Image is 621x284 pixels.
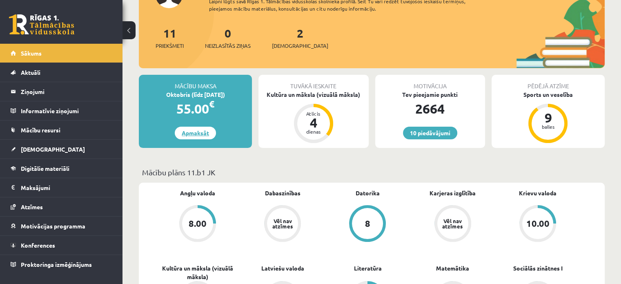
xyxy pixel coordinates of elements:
legend: Informatīvie ziņojumi [21,101,112,120]
div: Tev pieejamie punkti [375,90,485,99]
a: 11Priekšmeti [156,26,184,50]
a: Rīgas 1. Tālmācības vidusskola [9,14,74,35]
span: Atzīmes [21,203,43,210]
a: 2[DEMOGRAPHIC_DATA] [272,26,328,50]
span: [DEMOGRAPHIC_DATA] [272,42,328,50]
a: Vēl nav atzīmes [240,205,325,244]
a: Aktuāli [11,63,112,82]
div: 10.00 [526,219,549,228]
span: Digitālie materiāli [21,165,69,172]
a: Sākums [11,44,112,63]
a: 8.00 [155,205,240,244]
a: 0Neizlasītās ziņas [205,26,251,50]
span: € [209,98,214,110]
a: Ziņojumi [11,82,112,101]
a: Datorika [356,189,380,197]
span: Aktuāli [21,69,40,76]
a: [DEMOGRAPHIC_DATA] [11,140,112,159]
div: Pēdējā atzīme [492,75,605,90]
a: Mācību resursi [11,121,112,139]
a: Dabaszinības [265,189,300,197]
span: Sākums [21,49,42,57]
div: 8 [365,219,370,228]
a: Krievu valoda [519,189,556,197]
span: Priekšmeti [156,42,184,50]
div: Vēl nav atzīmes [441,218,464,229]
a: Kultūra un māksla (vizuālā māksla) Atlicis 4 dienas [258,90,368,144]
a: Atzīmes [11,197,112,216]
a: Latviešu valoda [261,264,304,273]
a: Kultūra un māksla (vizuālā māksla) [155,264,240,281]
div: Atlicis [301,111,326,116]
span: [DEMOGRAPHIC_DATA] [21,145,85,153]
a: Matemātika [436,264,469,273]
div: dienas [301,129,326,134]
div: Sports un veselība [492,90,605,99]
span: Konferences [21,242,55,249]
span: Neizlasītās ziņas [205,42,251,50]
a: Digitālie materiāli [11,159,112,178]
span: Mācību resursi [21,126,60,134]
div: Tuvākā ieskaite [258,75,368,90]
div: 9 [536,111,560,124]
span: Motivācijas programma [21,222,85,230]
div: Vēl nav atzīmes [271,218,294,229]
legend: Maksājumi [21,178,112,197]
div: 2664 [375,99,485,119]
a: Konferences [11,236,112,255]
div: Kultūra un māksla (vizuālā māksla) [258,90,368,99]
a: 10 piedāvājumi [403,127,457,139]
div: Mācību maksa [139,75,252,90]
a: Apmaksāt [175,127,216,139]
a: 8 [325,205,410,244]
a: Sports un veselība 9 balles [492,90,605,144]
a: 10.00 [495,205,580,244]
p: Mācību plāns 11.b1 JK [142,167,601,178]
div: Motivācija [375,75,485,90]
legend: Ziņojumi [21,82,112,101]
a: Proktoringa izmēģinājums [11,255,112,274]
a: Literatūra [354,264,381,273]
a: Angļu valoda [180,189,215,197]
a: Sociālās zinātnes I [513,264,562,273]
div: Oktobris (līdz [DATE]) [139,90,252,99]
div: 4 [301,116,326,129]
div: 8.00 [189,219,207,228]
a: Motivācijas programma [11,217,112,235]
a: Karjeras izglītība [430,189,476,197]
a: Informatīvie ziņojumi [11,101,112,120]
a: Maksājumi [11,178,112,197]
div: balles [536,124,560,129]
span: Proktoringa izmēģinājums [21,261,92,268]
div: 55.00 [139,99,252,119]
a: Vēl nav atzīmes [410,205,495,244]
